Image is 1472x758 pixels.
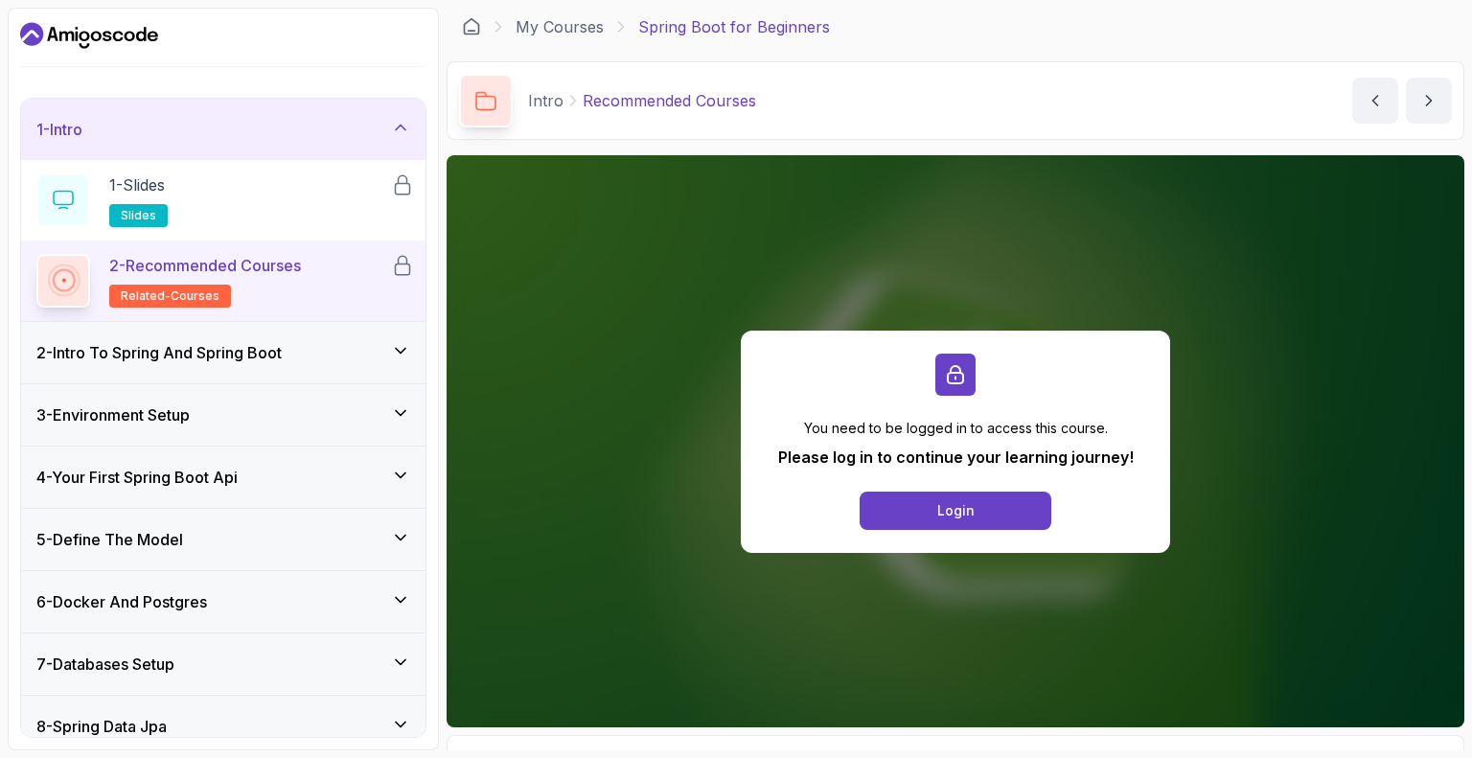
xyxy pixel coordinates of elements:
[778,446,1134,469] p: Please log in to continue your learning journey!
[1406,78,1452,124] button: next content
[109,254,301,277] p: 2 - Recommended Courses
[36,173,410,227] button: 1-Slidesslides
[121,288,219,304] span: related-courses
[36,715,167,738] h3: 8 - Spring Data Jpa
[21,322,425,383] button: 2-Intro To Spring And Spring Boot
[36,528,183,551] h3: 5 - Define The Model
[36,341,282,364] h3: 2 - Intro To Spring And Spring Boot
[860,492,1051,530] button: Login
[20,20,158,51] a: Dashboard
[36,254,410,308] button: 2-Recommended Coursesrelated-courses
[462,17,481,36] a: Dashboard
[21,509,425,570] button: 5-Define The Model
[528,89,563,112] p: Intro
[638,15,830,38] p: Spring Boot for Beginners
[109,173,165,196] p: 1 - Slides
[21,633,425,695] button: 7-Databases Setup
[21,696,425,757] button: 8-Spring Data Jpa
[36,403,190,426] h3: 3 - Environment Setup
[21,99,425,160] button: 1-Intro
[36,653,174,676] h3: 7 - Databases Setup
[778,419,1134,438] p: You need to be logged in to access this course.
[121,208,156,223] span: slides
[1352,78,1398,124] button: previous content
[21,571,425,632] button: 6-Docker And Postgres
[583,89,756,112] p: Recommended Courses
[516,15,604,38] a: My Courses
[21,384,425,446] button: 3-Environment Setup
[36,590,207,613] h3: 6 - Docker And Postgres
[36,466,238,489] h3: 4 - Your First Spring Boot Api
[937,501,975,520] div: Login
[21,447,425,508] button: 4-Your First Spring Boot Api
[36,118,82,141] h3: 1 - Intro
